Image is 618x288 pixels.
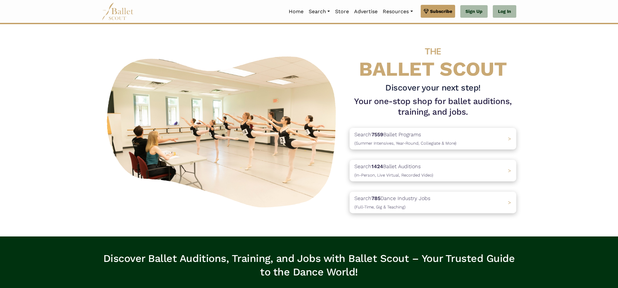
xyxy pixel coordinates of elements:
[350,128,516,149] a: Search7559Ballet Programs(Summer Intensives, Year-Round, Collegiate & More)>
[102,252,516,279] h3: Discover Ballet Auditions, Training, and Jobs with Ballet Scout – Your Trusted Guide to the Dance...
[350,37,516,80] h4: BALLET SCOUT
[102,49,344,211] img: A group of ballerinas talking to each other in a ballet studio
[286,5,306,18] a: Home
[354,130,456,147] p: Search Ballet Programs
[421,5,455,18] a: Subscribe
[354,194,430,211] p: Search Dance Industry Jobs
[508,136,511,142] span: >
[350,96,516,118] h1: Your one-stop shop for ballet auditions, training, and jobs.
[354,141,456,146] span: (Summer Intensives, Year-Round, Collegiate & More)
[508,168,511,174] span: >
[430,8,452,15] span: Subscribe
[424,8,429,15] img: gem.svg
[354,162,433,179] p: Search Ballet Auditions
[425,46,441,57] span: THE
[493,5,516,18] a: Log In
[350,192,516,213] a: Search785Dance Industry Jobs(Full-Time, Gig & Teaching) >
[508,199,511,206] span: >
[460,5,488,18] a: Sign Up
[354,205,406,209] span: (Full-Time, Gig & Teaching)
[371,131,383,138] b: 7559
[351,5,380,18] a: Advertise
[354,173,433,178] span: (In-Person, Live Virtual, Recorded Video)
[380,5,415,18] a: Resources
[371,195,380,201] b: 785
[371,163,383,169] b: 1424
[350,160,516,181] a: Search1424Ballet Auditions(In-Person, Live Virtual, Recorded Video) >
[306,5,332,18] a: Search
[350,82,516,93] h3: Discover your next step!
[332,5,351,18] a: Store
